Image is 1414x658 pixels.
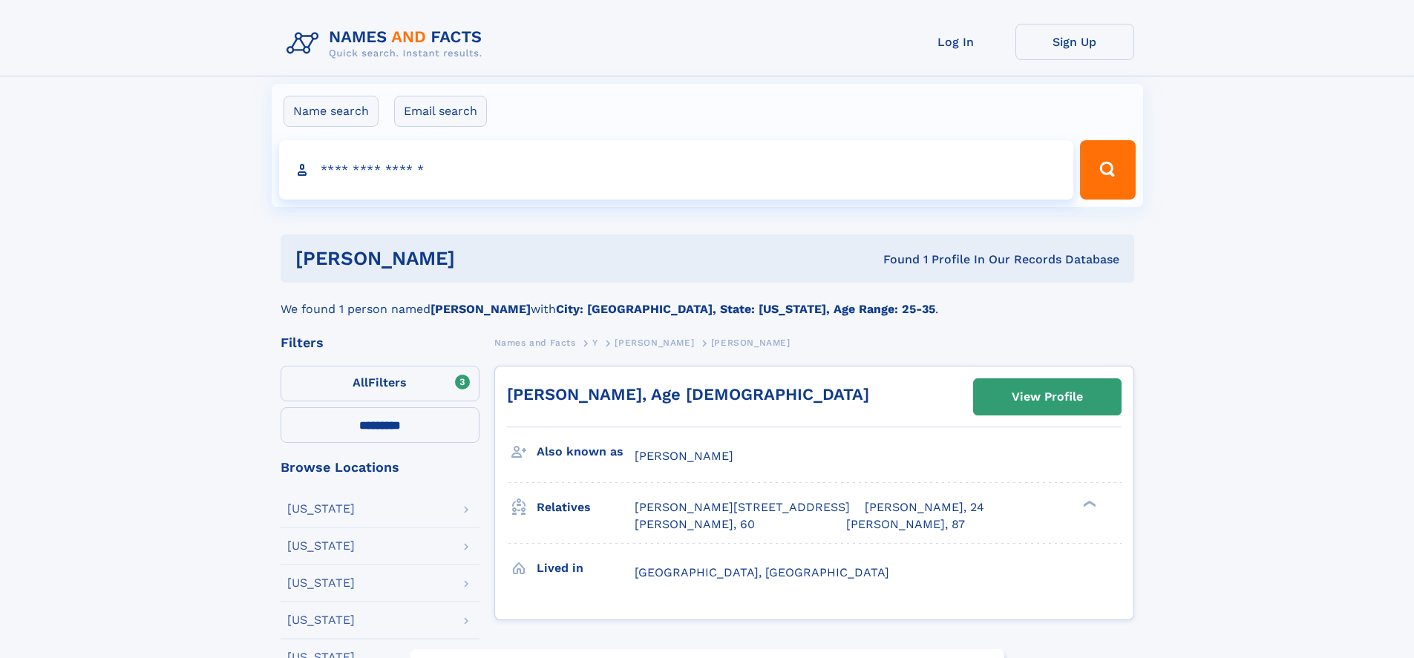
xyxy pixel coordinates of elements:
[592,333,598,352] a: Y
[281,283,1134,318] div: We found 1 person named with .
[287,577,355,589] div: [US_STATE]
[711,338,791,348] span: [PERSON_NAME]
[431,302,531,316] b: [PERSON_NAME]
[592,338,598,348] span: Y
[287,614,355,626] div: [US_STATE]
[537,556,635,581] h3: Lived in
[287,503,355,515] div: [US_STATE]
[1080,140,1135,200] button: Search Button
[284,96,379,127] label: Name search
[1012,380,1083,414] div: View Profile
[897,24,1015,60] a: Log In
[353,375,368,389] span: All
[635,516,755,533] a: [PERSON_NAME], 60
[281,461,479,474] div: Browse Locations
[615,338,694,348] span: [PERSON_NAME]
[507,385,869,404] a: [PERSON_NAME], Age [DEMOGRAPHIC_DATA]
[635,449,733,463] span: [PERSON_NAME]
[846,516,965,533] a: [PERSON_NAME], 87
[615,333,694,352] a: [PERSON_NAME]
[281,366,479,401] label: Filters
[537,495,635,520] h3: Relatives
[281,24,494,64] img: Logo Names and Facts
[537,439,635,464] h3: Also known as
[1015,24,1134,60] a: Sign Up
[865,499,984,516] a: [PERSON_NAME], 24
[295,249,670,268] h1: [PERSON_NAME]
[287,540,355,552] div: [US_STATE]
[1079,499,1097,509] div: ❯
[974,379,1121,415] a: View Profile
[635,499,850,516] a: [PERSON_NAME][STREET_ADDRESS]
[635,565,889,579] span: [GEOGRAPHIC_DATA], [GEOGRAPHIC_DATA]
[494,333,576,352] a: Names and Facts
[669,251,1119,268] div: Found 1 Profile In Our Records Database
[281,336,479,349] div: Filters
[556,302,935,316] b: City: [GEOGRAPHIC_DATA], State: [US_STATE], Age Range: 25-35
[279,140,1074,200] input: search input
[394,96,487,127] label: Email search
